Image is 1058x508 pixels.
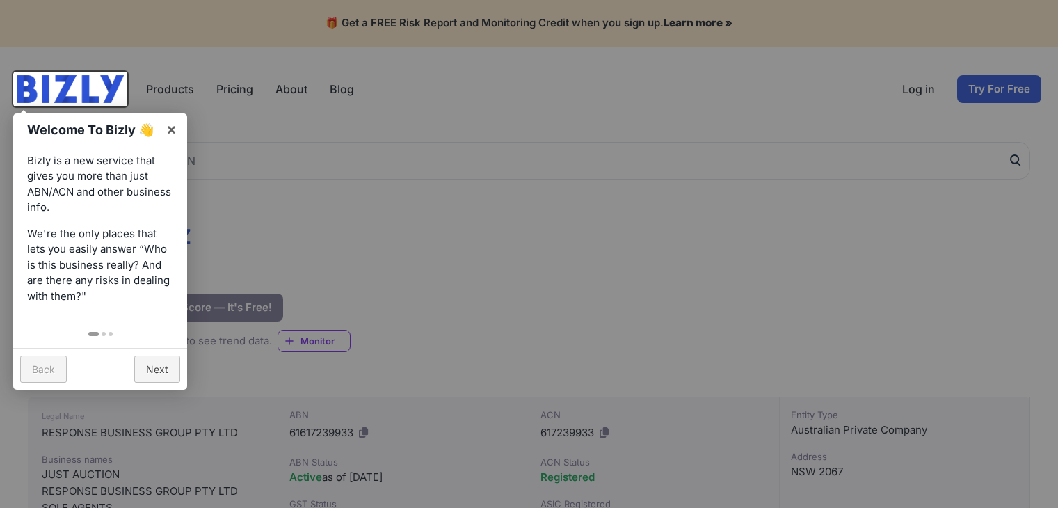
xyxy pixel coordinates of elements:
[27,226,173,305] p: We're the only places that lets you easily answer “Who is this business really? And are there any...
[27,120,159,139] h1: Welcome To Bizly 👋
[27,153,173,216] p: Bizly is a new service that gives you more than just ABN/ACN and other business info.
[156,113,187,145] a: ×
[134,356,180,383] a: Next
[20,356,67,383] a: Back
